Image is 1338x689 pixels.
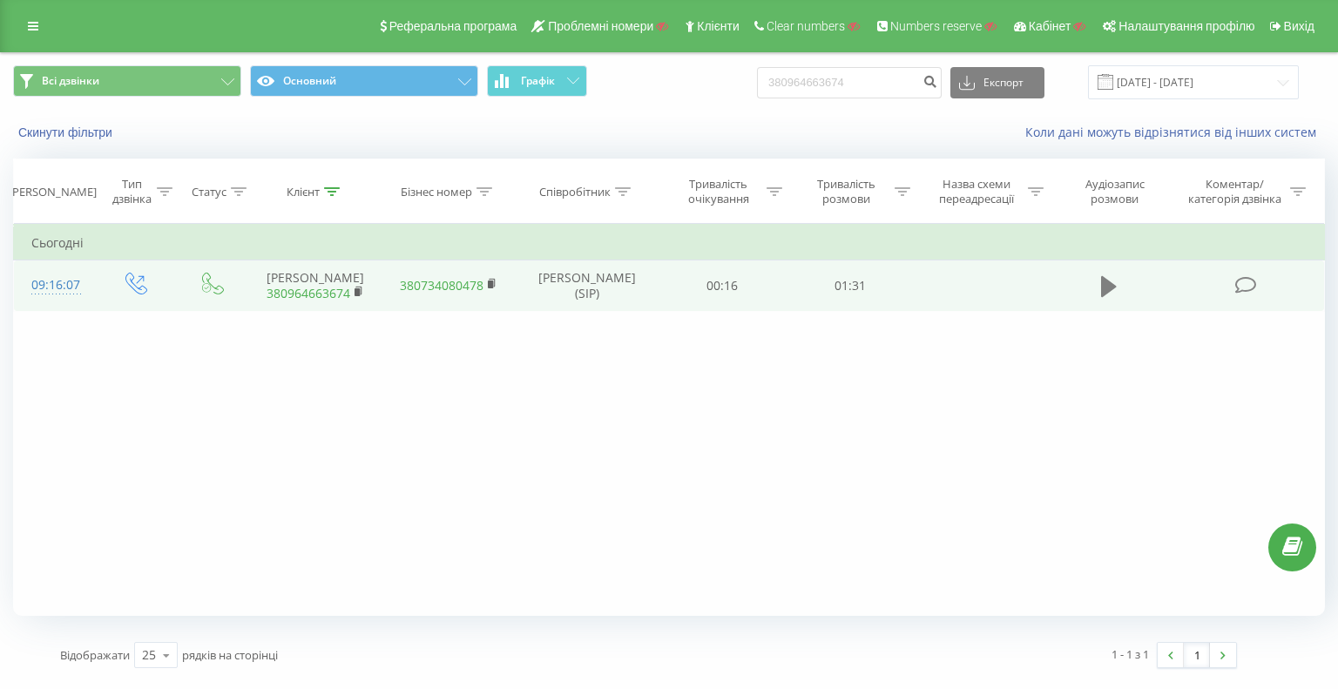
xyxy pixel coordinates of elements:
span: Налаштування профілю [1118,19,1254,33]
span: Проблемні номери [548,19,653,33]
div: Співробітник [539,185,611,199]
td: 00:16 [659,260,787,311]
span: Відображати [60,647,130,663]
button: Скинути фільтри [13,125,121,140]
span: Вихід [1284,19,1314,33]
div: 1 - 1 з 1 [1112,645,1149,663]
button: Основний [250,65,478,97]
span: Графік [521,75,555,87]
div: Статус [192,185,226,199]
span: рядків на сторінці [182,647,278,663]
a: 1 [1184,643,1210,667]
div: Коментар/категорія дзвінка [1184,177,1286,206]
td: 01:31 [787,260,915,311]
span: Numbers reserve [890,19,982,33]
span: Реферальна програма [389,19,517,33]
div: 09:16:07 [31,268,78,302]
div: Аудіозапис розмови [1064,177,1166,206]
td: Сьогодні [14,226,1325,260]
div: Тип дзвінка [111,177,152,206]
div: [PERSON_NAME] [9,185,97,199]
div: Тривалість очікування [674,177,762,206]
button: Графік [487,65,587,97]
span: Клієнти [697,19,740,33]
div: Бізнес номер [401,185,472,199]
div: Тривалість розмови [802,177,890,206]
td: [PERSON_NAME] [249,260,382,311]
div: Клієнт [287,185,320,199]
a: Коли дані можуть відрізнятися вiд інших систем [1025,124,1325,140]
span: Clear numbers [767,19,845,33]
td: [PERSON_NAME] (SIP) [515,260,659,311]
span: Всі дзвінки [42,74,99,88]
button: Експорт [950,67,1044,98]
button: Всі дзвінки [13,65,241,97]
a: 380964663674 [267,285,350,301]
input: Пошук за номером [757,67,942,98]
div: Назва схеми переадресації [930,177,1024,206]
div: 25 [142,646,156,664]
a: 380734080478 [400,277,483,294]
span: Кабінет [1029,19,1071,33]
